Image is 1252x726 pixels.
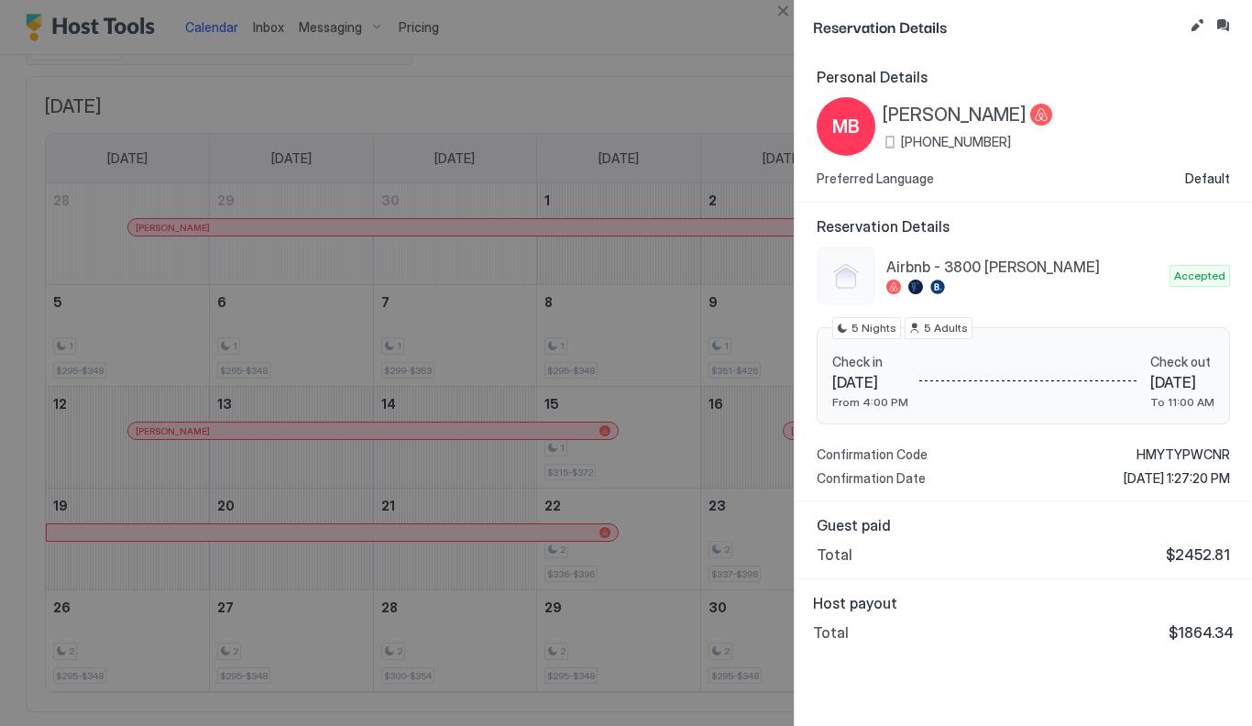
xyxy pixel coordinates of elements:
[1186,15,1208,37] button: Edit reservation
[817,68,1230,86] span: Personal Details
[1166,545,1230,564] span: $2452.81
[1150,354,1214,370] span: Check out
[817,516,1230,534] span: Guest paid
[18,664,62,708] iframe: Intercom live chat
[883,104,1027,126] span: [PERSON_NAME]
[832,373,908,391] span: [DATE]
[817,217,1230,236] span: Reservation Details
[813,623,849,642] span: Total
[817,470,926,487] span: Confirmation Date
[1150,395,1214,409] span: To 11:00 AM
[924,320,968,336] span: 5 Adults
[817,446,928,463] span: Confirmation Code
[832,354,908,370] span: Check in
[813,594,1234,612] span: Host payout
[832,113,860,140] span: MB
[1174,268,1225,284] span: Accepted
[886,258,1162,276] span: Airbnb - 3800 [PERSON_NAME]
[1137,446,1230,463] span: HMYTYPWCNR
[1150,373,1214,391] span: [DATE]
[813,15,1182,38] span: Reservation Details
[1185,170,1230,187] span: Default
[817,170,934,187] span: Preferred Language
[832,395,908,409] span: From 4:00 PM
[1124,470,1230,487] span: [DATE] 1:27:20 PM
[1169,623,1234,642] span: $1864.34
[851,320,896,336] span: 5 Nights
[817,545,852,564] span: Total
[901,134,1011,150] span: [PHONE_NUMBER]
[1212,15,1234,37] button: Inbox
